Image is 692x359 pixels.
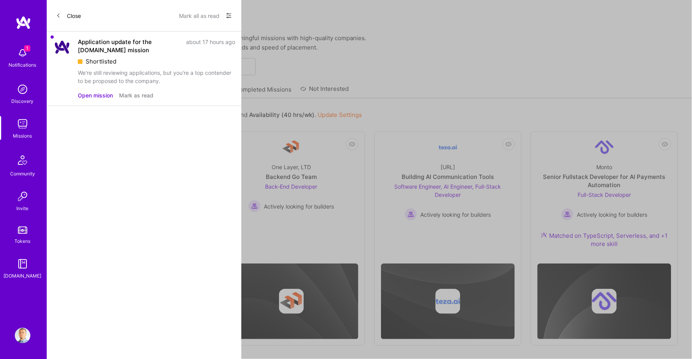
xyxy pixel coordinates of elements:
a: User Avatar [13,328,32,343]
img: guide book [15,256,30,272]
div: Shortlisted [78,57,235,65]
img: Invite [15,189,30,204]
div: Tokens [15,237,31,245]
img: teamwork [15,116,30,132]
img: User Avatar [15,328,30,343]
button: Open mission [78,91,113,99]
img: Community [13,151,32,170]
button: Close [56,9,81,22]
div: [DOMAIN_NAME] [4,272,42,280]
div: Application update for the [DOMAIN_NAME] mission [78,38,181,54]
div: Discovery [12,97,34,105]
div: Invite [17,204,29,212]
img: Company Logo [53,38,72,57]
img: logo [16,16,31,30]
img: tokens [18,226,27,234]
button: Mark all as read [179,9,220,22]
div: We're still reviewing applications, but you're a top contender to be proposed to the company. [78,69,235,85]
img: discovery [15,81,30,97]
div: about 17 hours ago [186,38,235,54]
button: Mark as read [119,91,153,99]
div: Missions [13,132,32,140]
div: Community [10,170,35,178]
